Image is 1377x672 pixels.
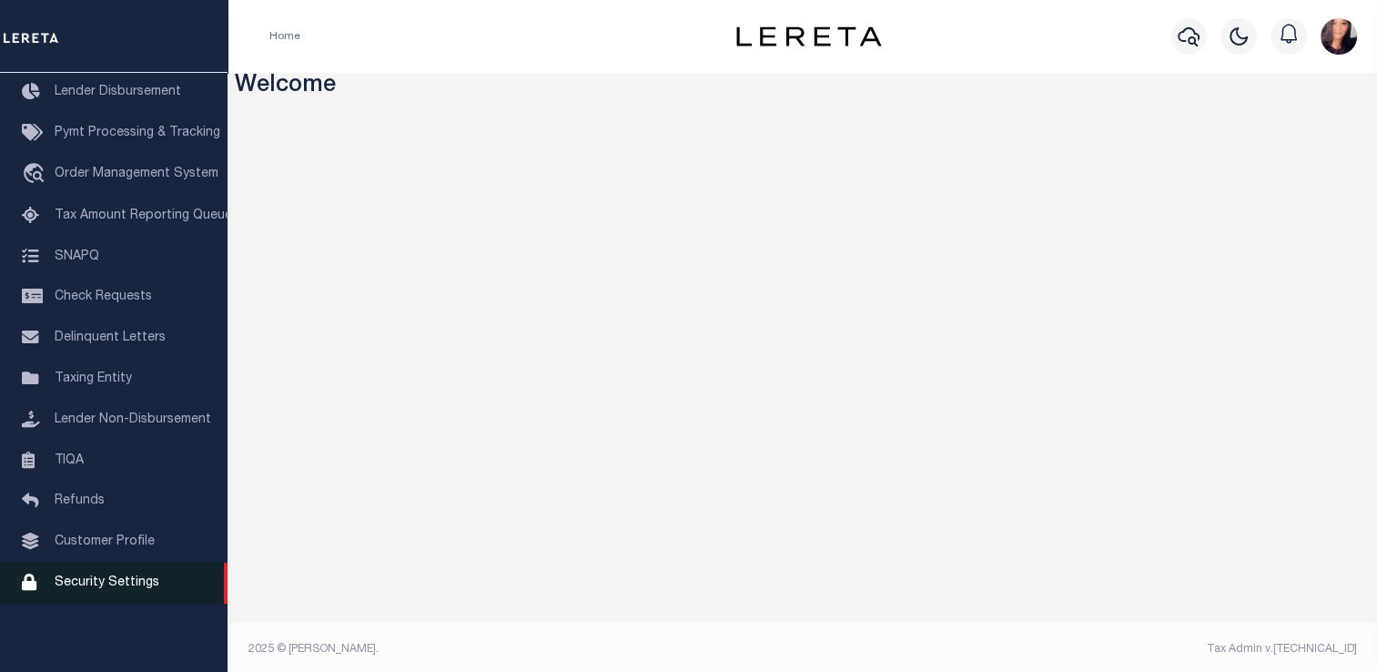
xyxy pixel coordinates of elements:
[55,127,220,139] span: Pymt Processing & Tracking
[816,641,1357,657] div: Tax Admin v.[TECHNICAL_ID]
[235,73,1371,101] h3: Welcome
[55,249,99,262] span: SNAPQ
[55,290,152,303] span: Check Requests
[55,168,218,180] span: Order Management System
[269,28,300,45] li: Home
[22,163,51,187] i: travel_explore
[55,494,105,507] span: Refunds
[55,331,166,344] span: Delinquent Letters
[55,372,132,385] span: Taxing Entity
[235,641,803,657] div: 2025 © [PERSON_NAME].
[55,209,232,222] span: Tax Amount Reporting Queue
[55,576,159,589] span: Security Settings
[55,535,155,548] span: Customer Profile
[55,453,84,466] span: TIQA
[55,413,211,426] span: Lender Non-Disbursement
[55,86,181,98] span: Lender Disbursement
[736,26,882,46] img: logo-dark.svg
